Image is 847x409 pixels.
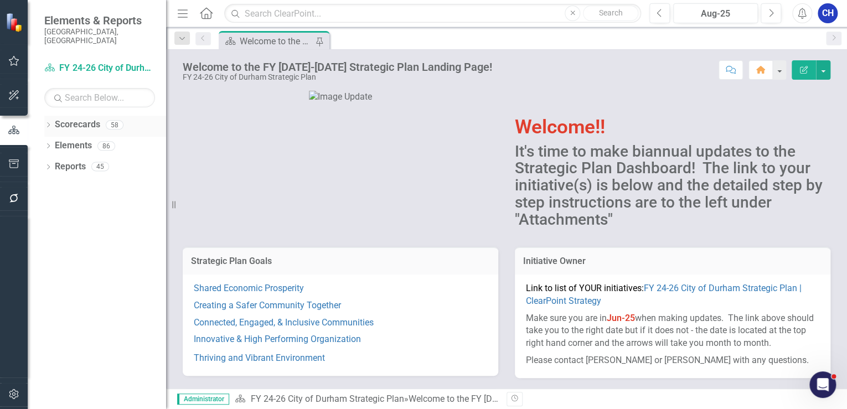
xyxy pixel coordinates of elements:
[607,313,635,323] strong: Jun-25
[515,116,605,138] span: Welcome!!
[191,256,490,266] h3: Strategic Plan Goals
[55,139,92,152] a: Elements
[309,91,372,103] img: Image Update
[526,310,819,353] p: Make sure you are in when making updates. The link above should take you to the right date but if...
[106,120,123,130] div: 58
[818,3,838,23] button: CH
[677,7,754,20] div: Aug-25
[44,88,155,107] input: Search Below...
[235,393,498,406] div: »
[55,161,86,173] a: Reports
[44,14,155,27] span: Elements & Reports
[526,283,802,306] a: FY 24-26 City of Durham Strategic Plan | ClearPoint Strategy
[91,162,109,172] div: 45
[194,317,374,328] a: Connected, Engaged, & Inclusive Communities
[194,353,325,363] a: Thriving and Vibrant Environment
[224,4,641,23] input: Search ClearPoint...
[526,352,819,367] p: Please contact [PERSON_NAME] or [PERSON_NAME] with any questions.
[55,118,100,131] a: Scorecards
[408,394,653,404] div: Welcome to the FY [DATE]-[DATE] Strategic Plan Landing Page!
[194,283,304,293] a: Shared Economic Prosperity
[599,8,623,17] span: Search
[183,61,492,73] div: Welcome to the FY [DATE]-[DATE] Strategic Plan Landing Page!
[6,13,25,32] img: ClearPoint Strategy
[44,27,155,45] small: [GEOGRAPHIC_DATA], [GEOGRAPHIC_DATA]
[194,300,341,310] a: Creating a Safer Community Together
[526,283,802,306] span: Link to list of YOUR initiatives:
[583,6,638,21] button: Search
[44,62,155,75] a: FY 24-26 City of Durham Strategic Plan
[240,34,313,48] div: Welcome to the FY [DATE]-[DATE] Strategic Plan Landing Page!
[250,394,404,404] a: FY 24-26 City of Durham Strategic Plan
[177,394,229,405] span: Administrator
[673,3,758,23] button: Aug-25
[523,256,822,266] h3: Initiative Owner
[809,371,836,398] iframe: Intercom live chat
[515,143,830,229] h2: It's time to make biannual updates to the Strategic Plan Dashboard! The link to your initiative(s...
[97,141,115,151] div: 86
[183,73,492,81] div: FY 24-26 City of Durham Strategic Plan
[194,334,361,344] a: Innovative & High Performing Organization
